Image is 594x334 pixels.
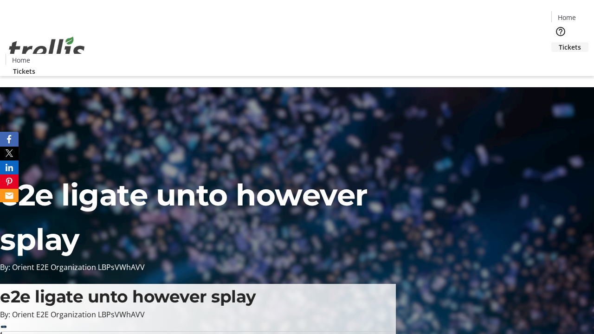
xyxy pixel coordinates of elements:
[559,42,581,52] span: Tickets
[552,13,581,22] a: Home
[6,55,36,65] a: Home
[6,66,43,76] a: Tickets
[551,22,570,41] button: Help
[558,13,576,22] span: Home
[551,52,570,71] button: Cart
[6,26,88,73] img: Orient E2E Organization LBPsVWhAVV's Logo
[13,66,35,76] span: Tickets
[551,42,588,52] a: Tickets
[12,55,30,65] span: Home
